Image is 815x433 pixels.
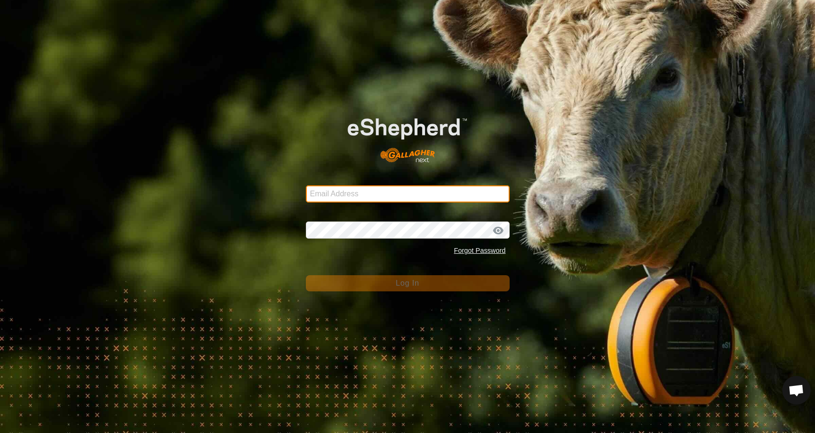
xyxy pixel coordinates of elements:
span: Log In [396,279,419,287]
a: Open chat [782,376,811,404]
img: E-shepherd Logo [326,101,489,171]
button: Log In [306,275,510,291]
input: Email Address [306,185,510,202]
a: Forgot Password [454,247,506,254]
